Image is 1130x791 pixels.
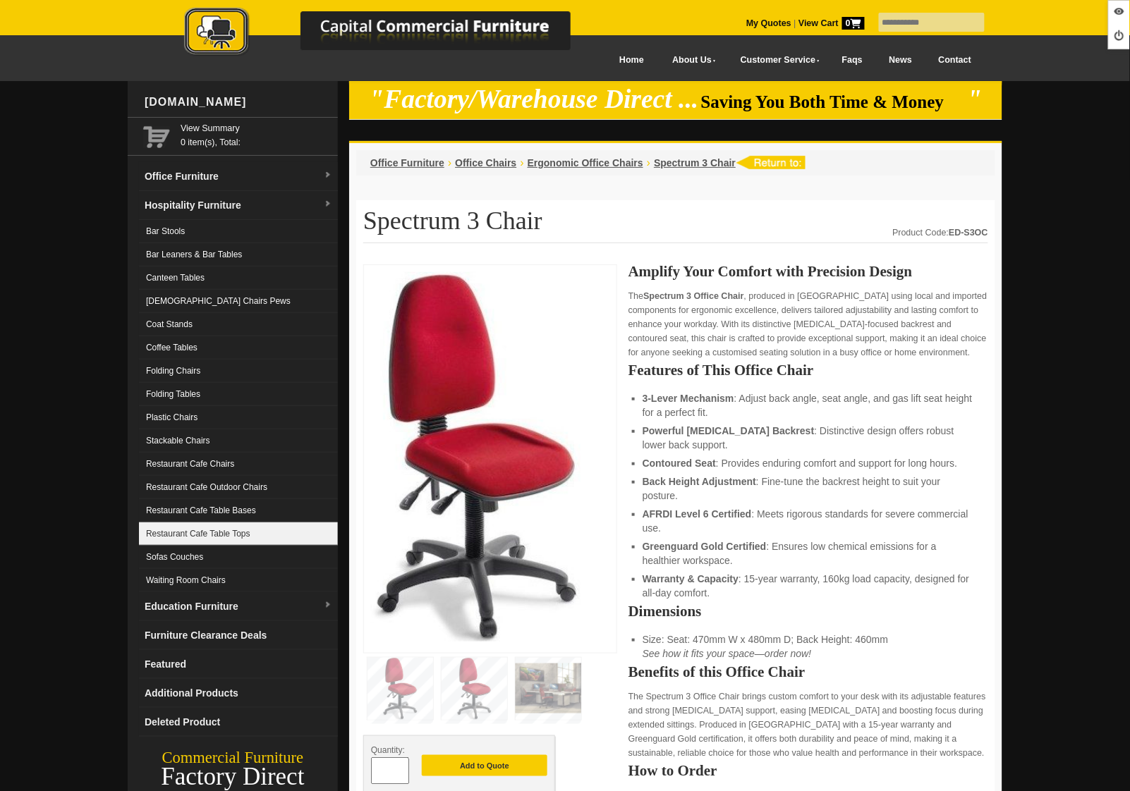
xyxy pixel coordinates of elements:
a: Restaurant Cafe Chairs [139,453,338,476]
div: Factory Direct [128,768,338,787]
a: Stackable Chairs [139,429,338,453]
a: Hospitality Furnituredropdown [139,191,338,220]
strong: Greenguard Gold Certified [643,541,767,552]
h2: Dimensions [628,604,988,618]
strong: Contoured Seat [643,458,716,469]
h1: Spectrum 3 Chair [363,207,988,243]
a: About Us [657,44,725,76]
span: 0 [842,17,865,30]
strong: View Cart [798,18,865,28]
a: Featured [139,650,338,679]
strong: AFRDI Level 6 Certified [643,508,752,520]
p: The Spectrum 3 Office Chair brings custom comfort to your desk with its adjustable features and s... [628,689,988,760]
a: Restaurant Cafe Table Bases [139,499,338,522]
li: : Ensures low chemical emissions for a healthier workspace. [643,539,974,568]
a: Bar Stools [139,220,338,243]
a: Faqs [829,44,876,76]
a: Ergonomic Office Chairs [528,157,643,168]
li: : Adjust back angle, seat angle, and gas lift seat height for a perfect fit. [643,391,974,419]
a: Sofas Couches [139,546,338,569]
h2: Features of This Office Chair [628,363,988,377]
a: Education Furnituredropdown [139,592,338,621]
img: return to [736,156,806,169]
a: Restaurant Cafe Table Tops [139,522,338,546]
img: dropdown [324,171,332,180]
a: Capital Commercial Furniture Logo [145,7,639,63]
img: Capital Commercial Furniture Logo [145,7,639,59]
strong: ED-S3OC [949,228,988,238]
a: Waiting Room Chairs [139,569,338,592]
div: [DOMAIN_NAME] [139,81,338,123]
span: Saving You Both Time & Money [701,92,966,111]
a: Bar Leaners & Bar Tables [139,243,338,266]
span: 0 item(s), Total: [181,121,332,147]
strong: Back Height Adjustment [643,476,756,487]
a: Customer Service [725,44,829,76]
em: See how it fits your space—order now! [643,648,812,659]
a: Office Furnituredropdown [139,162,338,191]
li: : Fine-tune the backrest height to suit your posture. [643,474,974,503]
a: Furniture Clearance Deals [139,621,338,650]
li: : Provides enduring comfort and support for long hours. [643,456,974,470]
li: › [520,156,523,170]
span: Quantity: [371,745,405,755]
a: Folding Tables [139,383,338,406]
li: : Distinctive design offers robust lower back support. [643,424,974,452]
a: Folding Chairs [139,360,338,383]
h2: Benefits of this Office Chair [628,665,988,679]
a: [DEMOGRAPHIC_DATA] Chairs Pews [139,290,338,313]
a: View Summary [181,121,332,135]
img: dropdown [324,601,332,610]
a: News [876,44,925,76]
strong: 3-Lever Mechanism [643,393,734,404]
a: Office Chairs [455,157,516,168]
em: " [968,85,983,114]
li: : 15-year warranty, 160kg load capacity, designed for all-day comfort. [643,572,974,600]
p: The , produced in [GEOGRAPHIC_DATA] using local and imported components for ergonomic excellence,... [628,289,988,360]
a: Plastic Chairs [139,406,338,429]
a: Office Furniture [370,157,444,168]
a: Additional Products [139,679,338,708]
img: dropdown [324,200,332,209]
a: Spectrum 3 Chair [654,157,736,168]
a: Restaurant Cafe Outdoor Chairs [139,476,338,499]
strong: Spectrum 3 Office Chair [643,291,743,301]
div: Product Code: [893,226,989,240]
h2: Amplify Your Comfort with Precision Design [628,264,988,278]
a: Deleted Product [139,708,338,737]
em: "Factory/Warehouse Direct ... [370,85,699,114]
strong: Powerful [MEDICAL_DATA] Backrest [643,425,815,436]
img: Spectrum 3 Chair [371,272,583,642]
li: : Meets rigorous standards for severe commercial use. [643,507,974,535]
li: › [448,156,451,170]
h2: How to Order [628,764,988,778]
a: Coffee Tables [139,336,338,360]
div: Commercial Furniture [128,748,338,768]
a: Canteen Tables [139,266,338,290]
a: Coat Stands [139,313,338,336]
button: Add to Quote [422,755,547,776]
li: › [647,156,650,170]
a: My Quotes [746,18,791,28]
a: View Cart0 [796,18,865,28]
li: Size: Seat: 470mm W x 480mm D; Back Height: 460mm [643,632,974,661]
a: Contact [925,44,985,76]
strong: Warranty & Capacity [643,573,739,584]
